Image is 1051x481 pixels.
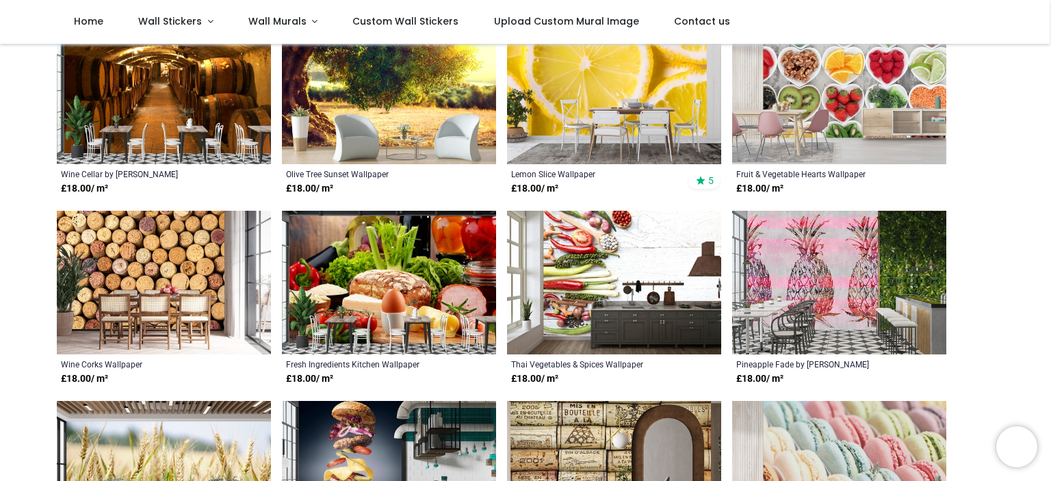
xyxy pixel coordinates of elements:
iframe: Brevo live chat [996,426,1037,467]
img: Olive Tree Sunset Wall Mural Wallpaper [282,21,496,164]
span: Upload Custom Mural Image [494,14,639,28]
img: Wine Cellar Wall Mural by Per Karlsson - Danita Delimont [57,21,271,164]
a: Pineapple Fade by [PERSON_NAME] [736,359,901,369]
span: 5 [708,174,714,187]
img: Fruit & Vegetable Hearts Wall Mural Wallpaper [732,21,946,164]
span: Wall Murals [248,14,307,28]
strong: £ 18.00 / m² [286,372,333,386]
strong: £ 18.00 / m² [61,372,108,386]
strong: £ 18.00 / m² [61,182,108,196]
strong: £ 18.00 / m² [511,182,558,196]
img: Thai Vegetables & Spices Wall Mural Wallpaper [507,211,721,354]
img: Pineapple Fade Wall Mural by Andrea Haase [732,211,946,354]
a: Lemon Slice Wallpaper [511,168,676,179]
img: Wine Corks Wall Mural Wallpaper [57,211,271,354]
span: Wall Stickers [138,14,202,28]
a: Fresh Ingredients Kitchen Wallpaper [286,359,451,369]
a: Olive Tree Sunset Wallpaper [286,168,451,179]
strong: £ 18.00 / m² [736,372,783,386]
img: Lemon Slice Wall Mural Wallpaper [507,21,721,164]
span: Contact us [674,14,730,28]
strong: £ 18.00 / m² [736,182,783,196]
strong: £ 18.00 / m² [511,372,558,386]
span: Home [74,14,103,28]
a: Fruit & Vegetable Hearts Wallpaper [736,168,901,179]
a: Wine Cellar by [PERSON_NAME] [61,168,226,179]
a: Thai Vegetables & Spices Wallpaper [511,359,676,369]
strong: £ 18.00 / m² [286,182,333,196]
img: Fresh Ingredients Kitchen Wall Mural Wallpaper [282,211,496,354]
span: Custom Wall Stickers [352,14,458,28]
a: Wine Corks Wallpaper [61,359,226,369]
